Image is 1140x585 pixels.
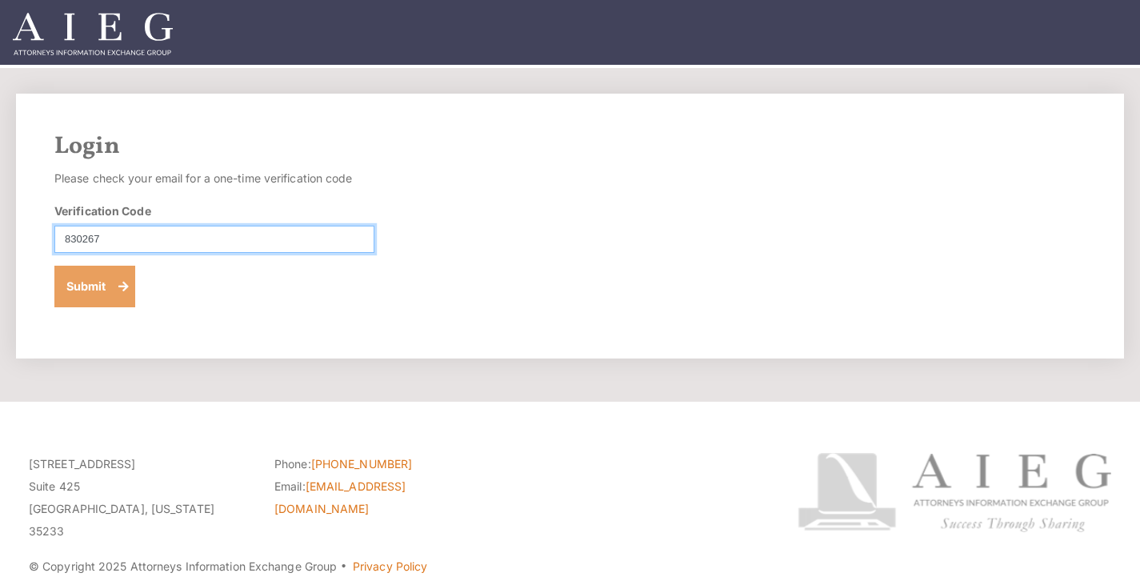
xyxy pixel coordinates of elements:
a: Privacy Policy [353,559,427,573]
a: [PHONE_NUMBER] [311,457,412,471]
li: Email: [274,475,496,520]
button: Submit [54,266,135,307]
img: Attorneys Information Exchange Group logo [798,453,1111,532]
p: Please check your email for a one-time verification code [54,167,374,190]
label: Verification Code [54,202,151,219]
h2: Login [54,132,1086,161]
img: Attorneys Information Exchange Group [13,13,173,55]
span: · [340,566,347,574]
a: [EMAIL_ADDRESS][DOMAIN_NAME] [274,479,406,515]
p: [STREET_ADDRESS] Suite 425 [GEOGRAPHIC_DATA], [US_STATE] 35233 [29,453,250,543]
li: Phone: [274,453,496,475]
p: © Copyright 2025 Attorneys Information Exchange Group [29,555,742,578]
